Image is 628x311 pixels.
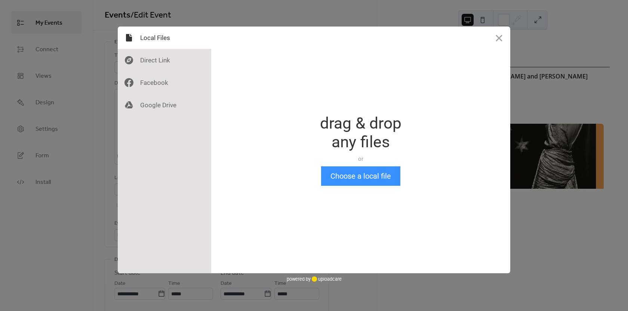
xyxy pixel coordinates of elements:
[488,27,510,49] button: Close
[118,49,211,71] div: Direct Link
[320,155,401,163] div: or
[321,166,400,186] button: Choose a local file
[118,71,211,94] div: Facebook
[118,94,211,116] div: Google Drive
[320,114,401,151] div: drag & drop any files
[311,276,342,282] a: uploadcare
[287,273,342,284] div: powered by
[118,27,211,49] div: Local Files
